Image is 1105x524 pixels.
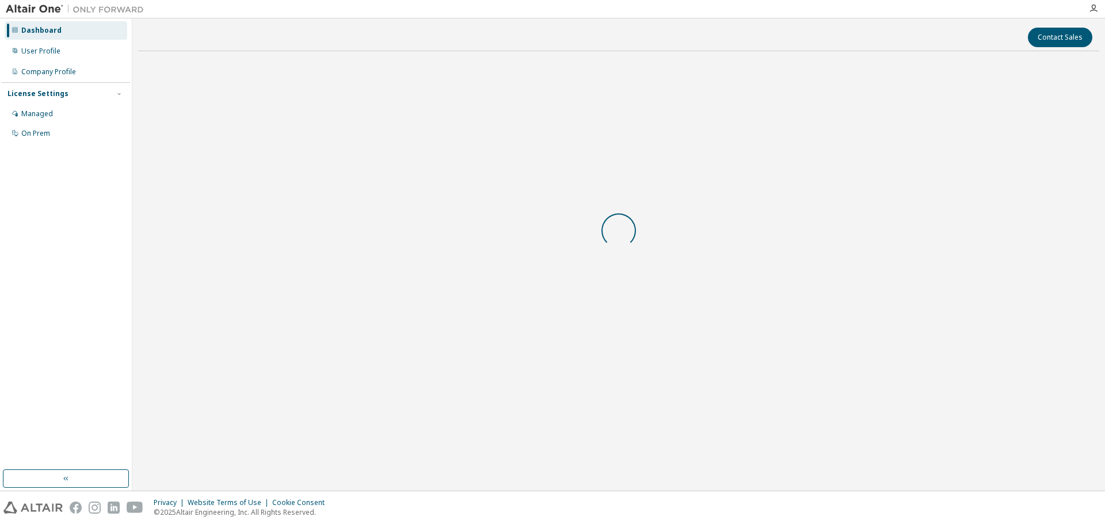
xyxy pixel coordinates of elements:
div: Company Profile [21,67,76,77]
div: Dashboard [21,26,62,35]
div: User Profile [21,47,60,56]
div: Managed [21,109,53,118]
div: License Settings [7,89,68,98]
div: On Prem [21,129,50,138]
p: © 2025 Altair Engineering, Inc. All Rights Reserved. [154,507,331,517]
img: youtube.svg [127,502,143,514]
img: altair_logo.svg [3,502,63,514]
img: Altair One [6,3,150,15]
div: Cookie Consent [272,498,331,507]
div: Privacy [154,498,188,507]
img: instagram.svg [89,502,101,514]
img: linkedin.svg [108,502,120,514]
button: Contact Sales [1028,28,1092,47]
img: facebook.svg [70,502,82,514]
div: Website Terms of Use [188,498,272,507]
